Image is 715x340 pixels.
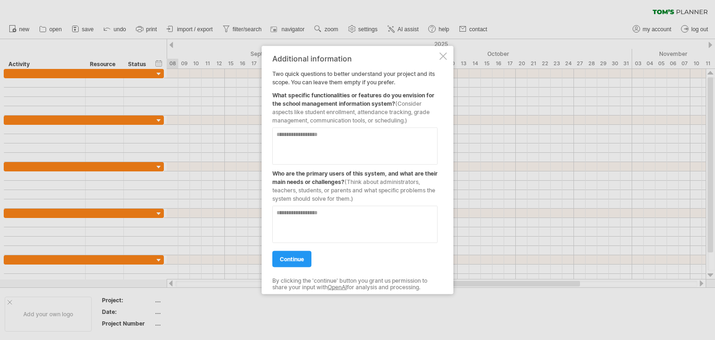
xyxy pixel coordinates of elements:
[280,256,304,263] span: continue
[272,165,438,203] div: Who are the primary users of this system, and what are their main needs or challenges?
[272,54,438,286] div: Two quick questions to better understand your project and its scope. You can leave them empty if ...
[272,278,438,291] div: By clicking the 'continue' button you grant us permission to share your input with for analysis a...
[272,54,438,63] div: Additional information
[272,100,430,124] span: (Consider aspects like student enrollment, attendance tracking, grade management, communication t...
[272,87,438,125] div: What specific functionalities or features do you envision for the school management information s...
[272,178,435,202] span: (Think about administrators, teachers, students, or parents and what specific problems the system...
[328,284,347,291] a: OpenAI
[272,251,311,267] a: continue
